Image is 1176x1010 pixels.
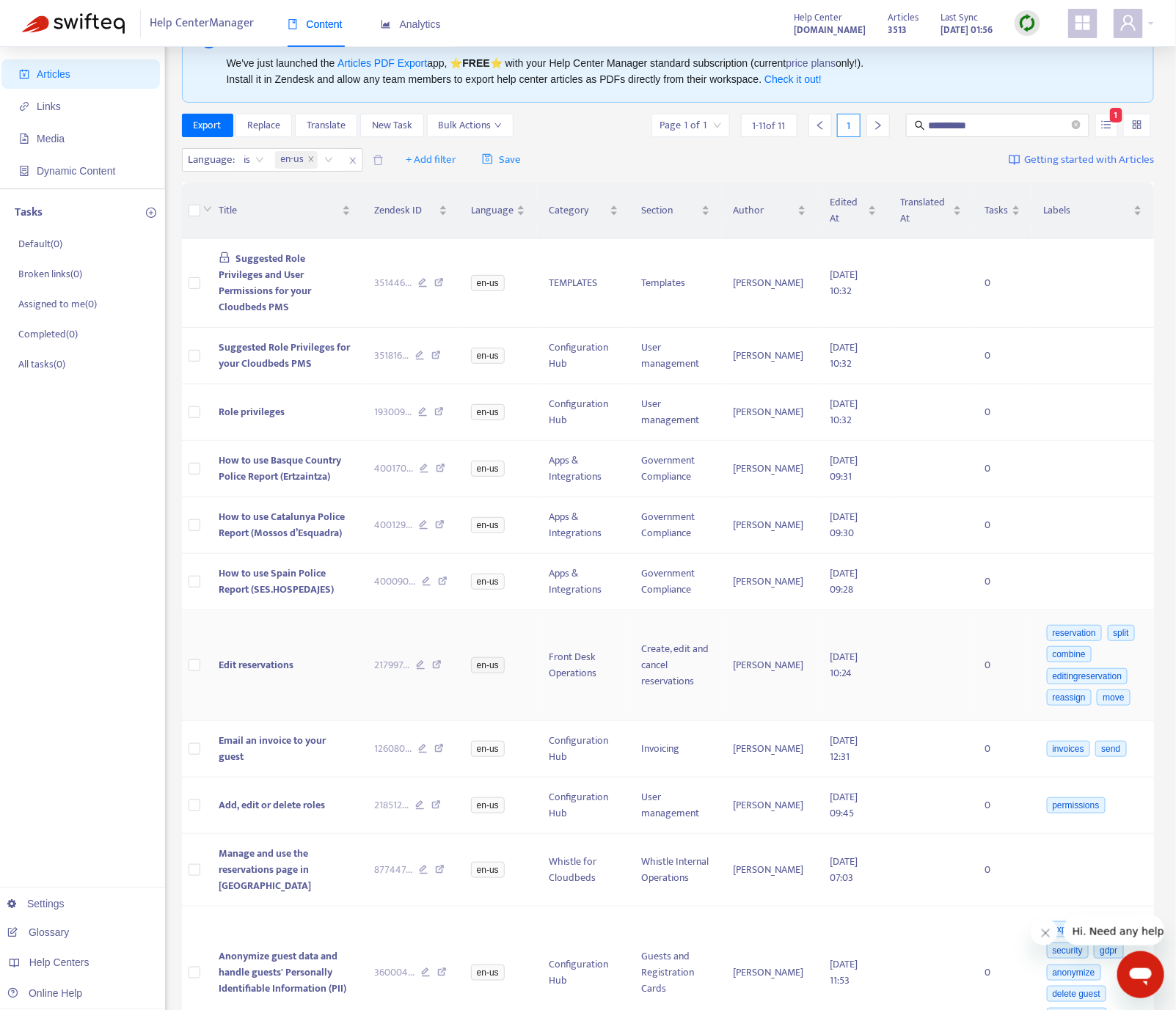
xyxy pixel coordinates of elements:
[786,57,836,69] a: price plans
[471,965,505,981] span: en-us
[830,853,858,886] span: [DATE] 07:03
[471,797,505,813] span: en-us
[537,834,630,907] td: Whistle for Cloudbeds
[482,153,493,164] span: save
[219,250,311,315] span: Suggested Role Privileges and User Permissions for your Cloudbeds PMS
[818,183,888,239] th: Edited At
[247,117,280,133] span: Replace
[734,202,795,219] span: Author
[471,404,505,420] span: en-us
[630,497,722,554] td: Government Compliance
[974,441,1032,497] td: 0
[794,21,866,38] a: [DOMAIN_NAME]
[915,120,925,131] span: search
[630,834,722,907] td: Whistle Internal Operations
[722,328,818,384] td: [PERSON_NAME]
[1009,148,1154,172] a: Getting started with Articles
[235,114,292,137] button: Replace
[288,19,298,29] span: book
[722,497,818,554] td: [PERSON_NAME]
[374,741,412,757] span: 126080 ...
[374,574,415,590] span: 400090 ...
[183,149,238,171] span: Language :
[941,22,993,38] strong: [DATE] 01:56
[1074,14,1092,32] span: appstore
[374,202,436,219] span: Zendesk ID
[974,610,1032,721] td: 0
[7,987,82,999] a: Online Help
[764,73,822,85] a: Check it out!
[974,834,1032,907] td: 0
[830,565,858,598] span: [DATE] 09:28
[275,151,318,169] span: en-us
[537,610,630,721] td: Front Desk Operations
[630,777,722,834] td: User management
[537,777,630,834] td: Configuration Hub
[471,275,505,291] span: en-us
[9,10,106,22] span: Hi. Need any help?
[830,395,858,428] span: [DATE] 10:32
[722,721,818,777] td: [PERSON_NAME]
[630,239,722,328] td: Templates
[722,777,818,834] td: [PERSON_NAME]
[888,183,974,239] th: Translated At
[219,565,334,598] span: How to use Spain Police Report (SES.HOSPEDAJES)
[374,275,412,291] span: 351446 ...
[630,328,722,384] td: User management
[630,610,722,721] td: Create, edit and cancel reservations
[1047,689,1092,706] span: reassign
[219,845,311,894] span: Manage and use the reservations page in [GEOGRAPHIC_DATA]
[537,441,630,497] td: Apps & Integrations
[15,204,43,222] p: Tasks
[471,348,505,364] span: en-us
[203,205,212,213] span: down
[830,508,858,541] span: [DATE] 09:30
[830,788,858,821] span: [DATE] 09:45
[1044,202,1131,219] span: Labels
[830,194,865,227] span: Edited At
[37,68,70,80] span: Articles
[1120,14,1137,32] span: user
[19,166,29,176] span: container
[343,152,362,169] span: close
[1009,154,1020,166] img: image-link
[7,898,65,910] a: Settings
[374,517,412,533] span: 400129 ...
[374,348,409,364] span: 351816 ...
[219,339,350,372] span: Suggested Role Privileges for your Cloudbeds PMS
[1024,152,1154,169] span: Getting started with Articles
[722,441,818,497] td: [PERSON_NAME]
[207,183,362,239] th: Title
[281,151,304,169] span: en-us
[537,239,630,328] td: TEMPLATES
[722,183,818,239] th: Author
[888,22,907,38] strong: 3513
[815,120,825,131] span: left
[360,114,424,137] button: New Task
[873,120,883,131] span: right
[830,266,858,299] span: [DATE] 10:32
[471,202,514,219] span: Language
[630,721,722,777] td: Invoicing
[830,956,858,989] span: [DATE] 11:53
[295,114,357,137] button: Translate
[288,18,343,30] span: Content
[830,339,858,372] span: [DATE] 10:32
[374,797,409,813] span: 218512 ...
[630,183,722,239] th: Section
[900,194,950,227] span: Translated At
[307,117,346,133] span: Translate
[337,57,427,69] a: Articles PDF Export
[630,441,722,497] td: Government Compliance
[471,657,505,673] span: en-us
[722,554,818,610] td: [PERSON_NAME]
[1047,668,1128,684] span: editingreservation
[219,202,339,219] span: Title
[219,252,230,263] span: lock
[794,10,842,26] span: Help Center
[974,384,1032,441] td: 0
[244,149,264,171] span: is
[307,155,315,164] span: close
[941,10,978,26] span: Last Sync
[1094,943,1123,959] span: gdpr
